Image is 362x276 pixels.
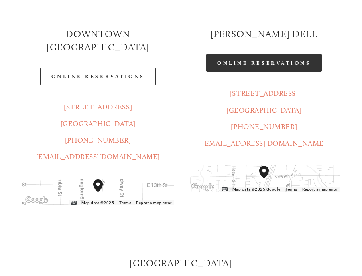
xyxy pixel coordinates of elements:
[232,187,280,191] span: Map data ©2025 Google
[231,122,297,131] a: [PHONE_NUMBER]
[226,106,301,115] a: [GEOGRAPHIC_DATA]
[22,256,340,270] h2: [GEOGRAPHIC_DATA]
[190,182,216,192] img: Google
[136,201,172,205] a: Report a map error
[81,201,114,205] span: Map data ©2025
[22,27,174,54] h2: Downtown [GEOGRAPHIC_DATA]
[93,179,112,205] div: Amaro's Table 1220 Main Street vancouver, United States
[230,89,298,98] a: [STREET_ADDRESS]
[259,166,278,191] div: Amaro's Table 816 Northeast 98th Circle Vancouver, WA, 98665, United States
[24,195,50,205] a: Open this area in Google Maps (opens a new window)
[222,187,227,192] button: Keyboard shortcuts
[119,201,132,205] a: Terms
[65,136,131,145] a: [PHONE_NUMBER]
[302,187,338,191] a: Report a map error
[61,119,136,128] a: [GEOGRAPHIC_DATA]
[206,54,322,72] a: Online Reservations
[36,152,160,161] a: [EMAIL_ADDRESS][DOMAIN_NAME]
[24,195,50,205] img: Google
[202,139,326,148] a: [EMAIL_ADDRESS][DOMAIN_NAME]
[190,182,216,192] a: Open this area in Google Maps (opens a new window)
[285,187,297,191] a: Terms
[40,68,156,85] a: Online Reservations
[71,200,77,206] button: Keyboard shortcuts
[64,103,132,111] a: [STREET_ADDRESS]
